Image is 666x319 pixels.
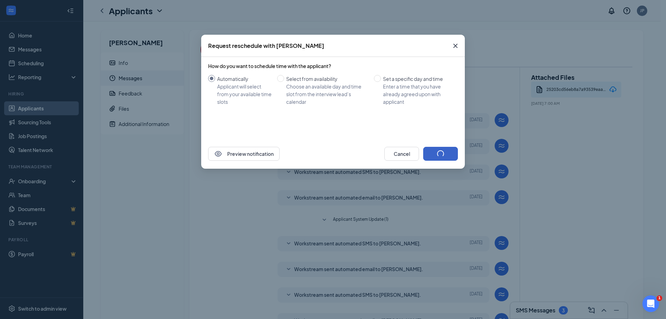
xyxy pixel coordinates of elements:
[642,295,659,312] iframe: Intercom live chat
[657,295,662,301] span: 1
[446,35,465,57] button: Close
[451,42,460,50] svg: Cross
[217,83,272,106] div: Applicant will select from your available time slots
[214,150,222,158] svg: Eye
[208,62,458,69] div: How do you want to schedule time with the applicant?
[286,83,368,106] div: Choose an available day and time slot from the interview lead’s calendar
[208,42,324,50] div: Request reschedule with [PERSON_NAME]
[286,75,368,83] div: Select from availability
[217,75,272,83] div: Automatically
[383,75,452,83] div: Set a specific day and time
[383,83,452,106] div: Enter a time that you have already agreed upon with applicant
[384,147,419,161] button: Cancel
[208,147,280,161] button: EyePreview notification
